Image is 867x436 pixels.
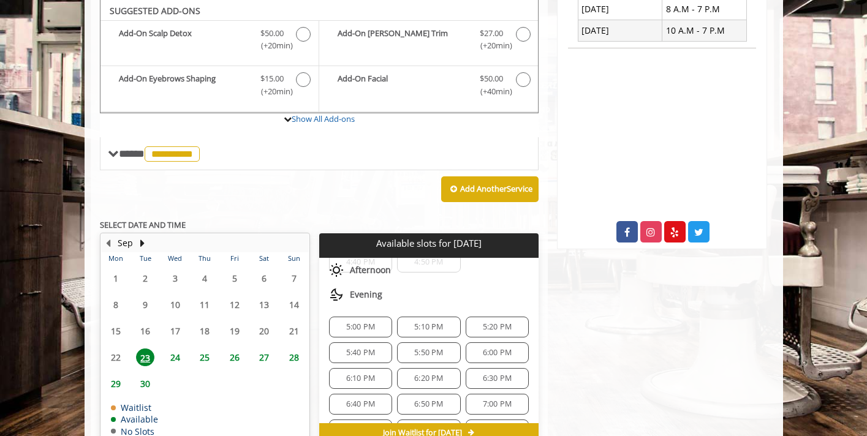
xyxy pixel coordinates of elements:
[107,27,312,56] label: Add-On Scalp Detox
[279,344,309,370] td: Select day28
[346,374,375,383] span: 6:10 PM
[414,399,443,409] span: 6:50 PM
[473,85,509,98] span: (+40min )
[338,72,468,98] b: Add-On Facial
[324,238,534,249] p: Available slots for [DATE]
[136,375,154,393] span: 30
[249,252,279,265] th: Sat
[111,403,158,412] td: Waitlist
[225,348,244,366] span: 26
[190,252,219,265] th: Thu
[101,252,131,265] th: Mon
[329,342,392,363] div: 5:40 PM
[131,252,160,265] th: Tue
[107,375,125,393] span: 29
[279,252,309,265] th: Sun
[329,394,392,415] div: 6:40 PM
[195,348,214,366] span: 25
[104,236,113,250] button: Previous Month
[483,322,512,332] span: 5:20 PM
[190,344,219,370] td: Select day25
[136,348,154,366] span: 23
[110,5,200,17] b: SUGGESTED ADD-ONS
[249,344,279,370] td: Select day27
[107,72,312,101] label: Add-On Eyebrows Shaping
[483,374,512,383] span: 6:30 PM
[111,415,158,424] td: Available
[254,85,290,98] span: (+20min )
[119,27,248,53] b: Add-On Scalp Detox
[441,176,539,202] button: Add AnotherService
[397,317,460,337] div: 5:10 PM
[260,27,284,40] span: $50.00
[131,344,160,370] td: Select day23
[329,263,344,277] img: afternoon slots
[219,344,249,370] td: Select day26
[219,252,249,265] th: Fri
[329,287,344,302] img: evening slots
[414,348,443,358] span: 5:50 PM
[480,72,503,85] span: $50.00
[329,368,392,389] div: 6:10 PM
[160,252,189,265] th: Wed
[578,20,662,41] td: [DATE]
[160,344,189,370] td: Select day24
[346,399,375,409] span: 6:40 PM
[662,20,747,41] td: 10 A.M - 7 P.M
[397,342,460,363] div: 5:50 PM
[329,317,392,337] div: 5:00 PM
[350,265,391,275] span: Afternoon
[119,72,248,98] b: Add-On Eyebrows Shaping
[483,399,512,409] span: 7:00 PM
[118,236,133,250] button: Sep
[166,348,184,366] span: 24
[325,27,532,56] label: Add-On Beard Trim
[138,236,148,250] button: Next Month
[460,183,532,194] b: Add Another Service
[414,322,443,332] span: 5:10 PM
[466,394,529,415] div: 7:00 PM
[101,370,131,397] td: Select day29
[346,322,375,332] span: 5:00 PM
[483,348,512,358] span: 6:00 PM
[480,27,503,40] span: $27.00
[466,317,529,337] div: 5:20 PM
[111,427,158,436] td: No Slots
[466,342,529,363] div: 6:00 PM
[292,113,355,124] a: Show All Add-ons
[255,348,273,366] span: 27
[100,219,186,230] b: SELECT DATE AND TIME
[325,72,532,101] label: Add-On Facial
[397,394,460,415] div: 6:50 PM
[346,348,375,358] span: 5:40 PM
[260,72,284,85] span: $15.00
[338,27,468,53] b: Add-On [PERSON_NAME] Trim
[350,290,382,299] span: Evening
[285,348,303,366] span: 28
[473,39,509,52] span: (+20min )
[414,374,443,383] span: 6:20 PM
[254,39,290,52] span: (+20min )
[397,368,460,389] div: 6:20 PM
[466,368,529,389] div: 6:30 PM
[131,370,160,397] td: Select day30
